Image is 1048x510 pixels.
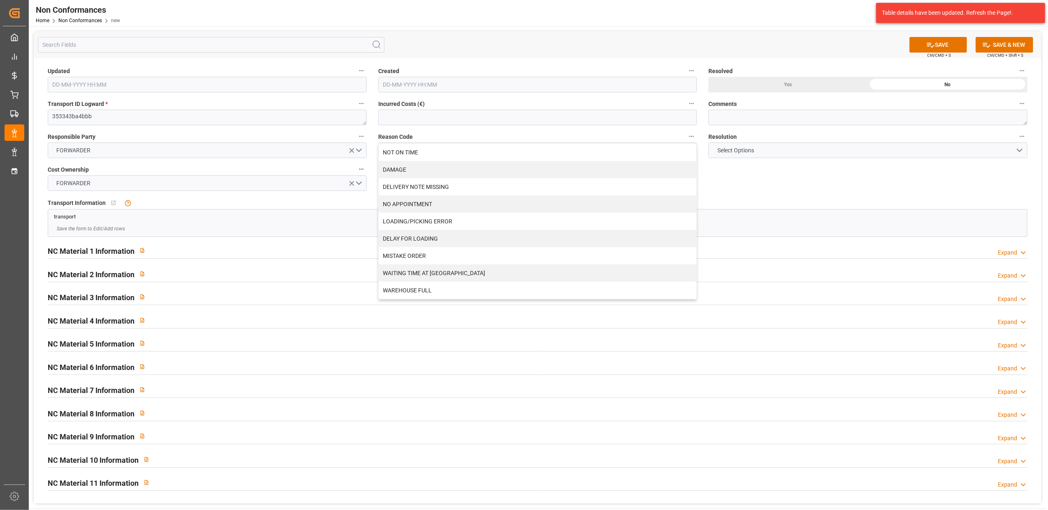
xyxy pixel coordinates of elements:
div: Expand [998,388,1017,396]
div: Expand [998,248,1017,257]
a: Non Conformances [58,18,102,23]
button: Transport ID Logward * [356,98,367,109]
div: Non Conformances [36,4,120,16]
button: View description [134,382,150,397]
button: View description [134,289,150,305]
button: View description [134,359,150,374]
button: Cost Ownership [356,164,367,175]
span: Incurred Costs (€) [378,100,425,108]
div: MISTAKE ORDER [379,247,697,264]
h2: NC Material 5 Information [48,338,134,349]
h2: NC Material 3 Information [48,292,134,303]
span: Transport ID Logward [48,100,108,108]
button: open menu [48,175,367,191]
button: Incurred Costs (€) [686,98,697,109]
h2: NC Material 6 Information [48,362,134,373]
h2: NC Material 11 Information [48,478,139,489]
button: Responsible Party [356,131,367,142]
span: FORWARDER [53,146,95,155]
span: Comments [708,100,737,108]
button: Resolution [1017,131,1027,142]
button: View description [134,335,150,351]
span: Cost Ownership [48,165,89,174]
span: transport [54,214,76,220]
button: open menu [708,142,1027,158]
h2: NC Material 8 Information [48,408,134,419]
h2: NC Material 2 Information [48,269,134,280]
button: Reason Code [686,131,697,142]
h2: NC Material 9 Information [48,431,134,442]
div: Table details have been updated. Refresh the Page!. [882,9,1033,17]
h2: NC Material 10 Information [48,455,139,466]
input: DD-MM-YYYY HH:MM [378,77,697,92]
button: open menu [48,142,367,158]
a: transport [54,213,76,220]
span: Ctrl/CMD + Shift + S [987,52,1023,58]
button: Updated [356,65,367,76]
button: View description [139,452,154,467]
input: Search Fields [38,37,384,53]
div: Expand [998,364,1017,373]
span: Reason Code [378,133,413,141]
div: DELAY FOR LOADING [379,230,697,247]
button: View description [134,266,150,282]
div: Yes [708,77,868,92]
div: Expand [998,457,1017,466]
button: View description [134,243,150,258]
div: No [868,77,1027,92]
button: View description [139,475,154,490]
button: close menu [378,142,697,158]
div: NOT ON TIME [379,144,697,161]
div: Expand [998,318,1017,326]
span: Ctrl/CMD + S [927,52,951,58]
button: View description [134,428,150,444]
div: Expand [998,341,1017,350]
div: WAITING TIME AT [GEOGRAPHIC_DATA] [379,264,697,282]
span: FORWARDER [53,179,95,188]
h2: NC Material 1 Information [48,246,134,257]
span: Responsible Party [48,133,95,141]
button: View description [134,312,150,328]
div: DELIVERY NOTE MISSING [379,178,697,195]
div: Expand [998,271,1017,280]
span: Resolved [708,67,733,76]
span: Resolution [708,133,737,141]
button: Resolved [1017,65,1027,76]
div: Expand [998,434,1017,443]
span: Updated [48,67,70,76]
span: Created [378,67,399,76]
div: LOADING/PICKING ERROR [379,213,697,230]
div: Expand [998,480,1017,489]
div: Expand [998,295,1017,303]
button: SAVE & NEW [976,37,1033,53]
button: Created [686,65,697,76]
div: Expand [998,411,1017,419]
textarea: 353343ba4bbb [48,110,367,125]
a: Home [36,18,49,23]
div: DAMAGE [379,161,697,178]
div: NO APPOINTMENT [379,195,697,213]
input: DD-MM-YYYY HH:MM [48,77,367,92]
button: SAVE [909,37,967,53]
button: Comments [1017,98,1027,109]
button: View description [134,405,150,421]
span: Save the form to Edit/Add rows [57,225,125,232]
span: Transport Information [48,199,106,207]
h2: NC Material 4 Information [48,315,134,326]
div: WAREHOUSE FULL [379,282,697,299]
span: Select Options [713,146,758,155]
h2: NC Material 7 Information [48,385,134,396]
